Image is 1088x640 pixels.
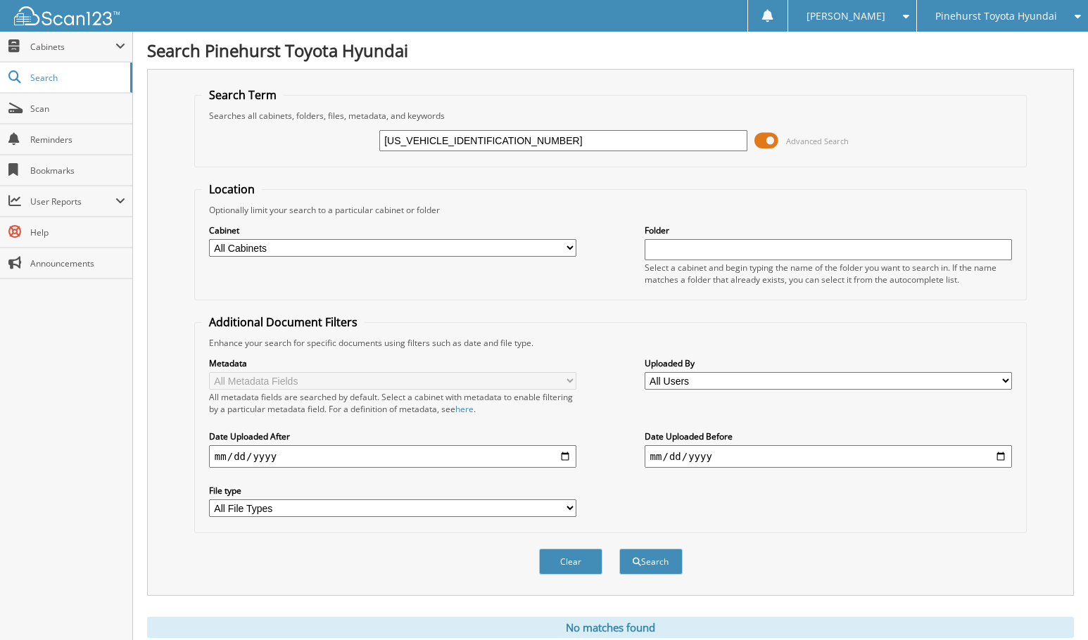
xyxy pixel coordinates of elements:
img: scan123-logo-white.svg [14,6,120,25]
input: end [645,445,1013,468]
legend: Search Term [202,87,284,103]
h1: Search Pinehurst Toyota Hyundai [147,39,1074,62]
span: [PERSON_NAME] [806,12,885,20]
span: Help [30,226,125,238]
span: Search [30,72,123,84]
label: Folder [645,224,1013,236]
legend: Additional Document Filters [202,314,365,330]
button: Search [619,549,683,575]
label: Uploaded By [645,357,1013,369]
div: All metadata fields are searched by default. Select a cabinet with metadata to enable filtering b... [209,391,577,415]
span: Scan [30,103,125,115]
span: Pinehurst Toyota Hyundai [935,12,1057,20]
label: Date Uploaded Before [645,430,1013,442]
span: Advanced Search [786,136,849,146]
a: here [455,403,474,415]
span: Bookmarks [30,165,125,177]
button: Clear [539,549,602,575]
span: Cabinets [30,41,115,53]
div: Select a cabinet and begin typing the name of the folder you want to search in. If the name match... [645,262,1013,286]
label: File type [209,485,577,497]
div: Searches all cabinets, folders, files, metadata, and keywords [202,110,1019,122]
input: start [209,445,577,468]
label: Metadata [209,357,577,369]
div: Enhance your search for specific documents using filters such as date and file type. [202,337,1019,349]
span: User Reports [30,196,115,207]
legend: Location [202,181,262,197]
label: Cabinet [209,224,577,236]
label: Date Uploaded After [209,430,577,442]
div: Optionally limit your search to a particular cabinet or folder [202,204,1019,216]
div: No matches found [147,617,1074,638]
span: Reminders [30,134,125,146]
span: Announcements [30,257,125,269]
